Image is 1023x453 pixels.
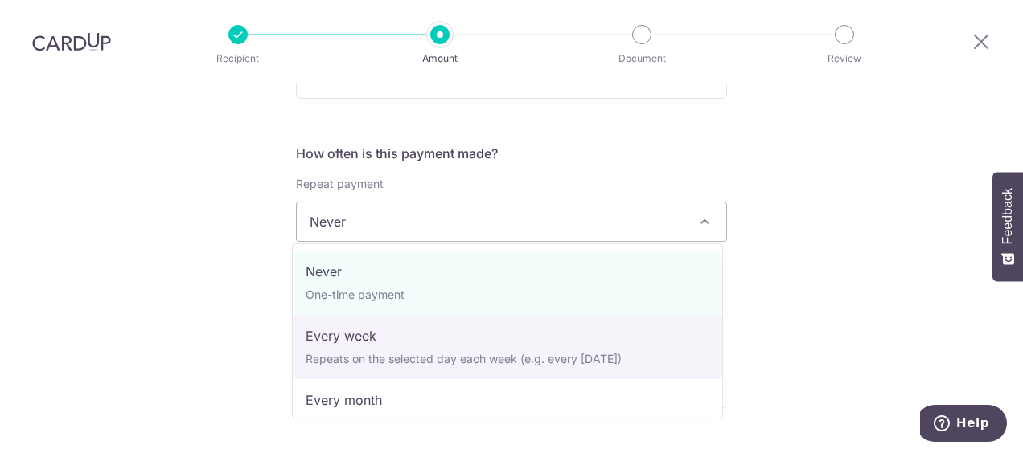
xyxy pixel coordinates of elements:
[306,390,709,410] p: Every month
[582,51,701,67] p: Document
[785,51,904,67] p: Review
[992,172,1023,281] button: Feedback - Show survey
[179,51,298,67] p: Recipient
[306,352,622,365] small: Repeats on the selected day each week (e.g. every [DATE])
[1000,188,1015,244] span: Feedback
[380,51,499,67] p: Amount
[306,262,709,281] p: Never
[306,288,405,301] small: One-time payment
[297,202,726,241] span: Never
[306,326,709,345] p: Every week
[296,144,727,163] h5: How often is this payment made?
[920,405,1007,445] iframe: Opens a widget where you can find more information
[296,202,727,242] span: Never
[296,176,384,192] label: Repeat payment
[32,32,111,51] img: CardUp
